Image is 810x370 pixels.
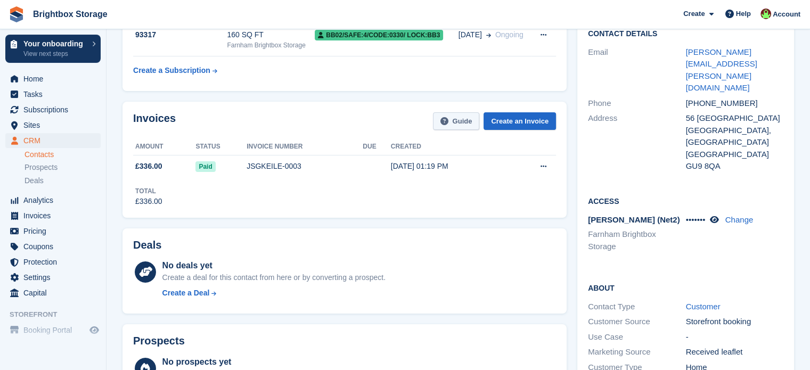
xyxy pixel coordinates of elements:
div: Address [588,112,686,172]
a: menu [5,285,101,300]
a: Guide [433,112,480,130]
span: Prospects [24,162,58,172]
h2: About [588,282,783,293]
li: Farnham Brightbox Storage [588,228,686,252]
a: Create a Deal [162,287,386,299]
a: Preview store [88,324,101,336]
span: Help [736,9,751,19]
div: Create a Deal [162,287,210,299]
div: - [686,331,784,343]
div: No prospects yet [162,356,390,368]
div: Customer Source [588,316,686,328]
h2: Invoices [133,112,176,130]
div: Storefront booking [686,316,784,328]
p: View next steps [23,49,87,59]
th: Created [391,138,510,155]
span: Storefront [10,309,106,320]
span: Tasks [23,87,87,102]
a: menu [5,87,101,102]
a: Create an Invoice [484,112,556,130]
a: menu [5,102,101,117]
div: [GEOGRAPHIC_DATA] [686,149,784,161]
a: menu [5,193,101,208]
h2: Deals [133,239,161,251]
a: Brightbox Storage [29,5,112,23]
div: [PHONE_NUMBER] [686,97,784,110]
div: Marketing Source [588,346,686,358]
span: Ongoing [495,30,523,39]
h2: Contact Details [588,30,783,38]
div: [GEOGRAPHIC_DATA], [GEOGRAPHIC_DATA] [686,125,784,149]
div: Farnham Brightbox Storage [227,40,315,50]
span: Create [683,9,705,19]
th: Amount [133,138,195,155]
div: JSGKEILE-0003 [247,161,363,172]
div: £336.00 [135,196,162,207]
img: Marlena [760,9,771,19]
a: Customer [686,302,721,311]
span: Account [773,9,800,20]
span: Booking Portal [23,323,87,338]
th: Invoice number [247,138,363,155]
span: [DATE] [459,29,482,40]
div: Use Case [588,331,686,343]
p: Your onboarding [23,40,87,47]
div: Total [135,186,162,196]
span: BB02/safe:4/code:0330/ lock:BB3 [315,30,443,40]
span: CRM [23,133,87,148]
a: menu [5,71,101,86]
a: menu [5,133,101,148]
span: Invoices [23,208,87,223]
h2: Prospects [133,335,185,347]
a: [PERSON_NAME][EMAIL_ADDRESS][PERSON_NAME][DOMAIN_NAME] [686,47,757,93]
span: £336.00 [135,161,162,172]
a: Change [725,215,754,224]
span: Settings [23,270,87,285]
a: Contacts [24,150,101,160]
div: Create a deal for this contact from here or by converting a prospect. [162,272,386,283]
span: Protection [23,254,87,269]
span: Pricing [23,224,87,239]
span: Deals [24,176,44,186]
a: menu [5,254,101,269]
h2: Access [588,195,783,206]
a: Deals [24,175,101,186]
a: menu [5,323,101,338]
div: Create a Subscription [133,65,210,76]
th: Due [363,138,390,155]
div: Phone [588,97,686,110]
span: Sites [23,118,87,133]
a: Your onboarding View next steps [5,35,101,63]
div: 160 SQ FT [227,29,315,40]
a: menu [5,118,101,133]
div: Contact Type [588,301,686,313]
div: [DATE] 01:19 PM [391,161,510,172]
span: [PERSON_NAME] (Net2) [588,215,680,224]
a: menu [5,224,101,239]
div: 56 [GEOGRAPHIC_DATA] [686,112,784,125]
a: menu [5,270,101,285]
div: GU9 8QA [686,160,784,172]
span: Paid [195,161,215,172]
a: menu [5,239,101,254]
a: Create a Subscription [133,61,217,80]
span: Coupons [23,239,87,254]
span: Subscriptions [23,102,87,117]
a: Prospects [24,162,101,173]
span: Capital [23,285,87,300]
div: Received leaflet [686,346,784,358]
div: Email [588,46,686,94]
a: menu [5,208,101,223]
div: No deals yet [162,259,386,272]
th: Status [195,138,247,155]
span: Analytics [23,193,87,208]
img: stora-icon-8386f47178a22dfd0bd8f6a31ec36ba5ce8667c1dd55bd0f319d3a0aa187defe.svg [9,6,24,22]
div: 93317 [133,29,227,40]
span: ••••••• [686,215,706,224]
span: Home [23,71,87,86]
